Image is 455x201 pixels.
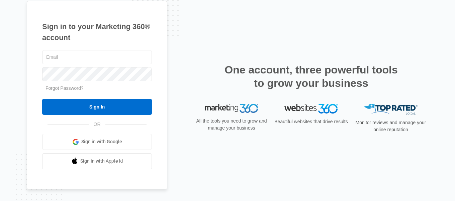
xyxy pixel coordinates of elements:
[194,118,269,132] p: All the tools you need to grow and manage your business
[42,153,152,169] a: Sign in with Apple Id
[284,104,338,114] img: Websites 360
[353,119,428,133] p: Monitor reviews and manage your online reputation
[274,118,349,125] p: Beautiful websites that drive results
[222,63,400,90] h2: One account, three powerful tools to grow your business
[42,50,152,64] input: Email
[42,134,152,150] a: Sign in with Google
[80,158,123,165] span: Sign in with Apple Id
[205,104,258,113] img: Marketing 360
[42,21,152,43] h1: Sign in to your Marketing 360® account
[89,121,105,128] span: OR
[364,104,418,115] img: Top Rated Local
[45,85,84,91] a: Forgot Password?
[42,99,152,115] input: Sign In
[81,138,122,145] span: Sign in with Google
